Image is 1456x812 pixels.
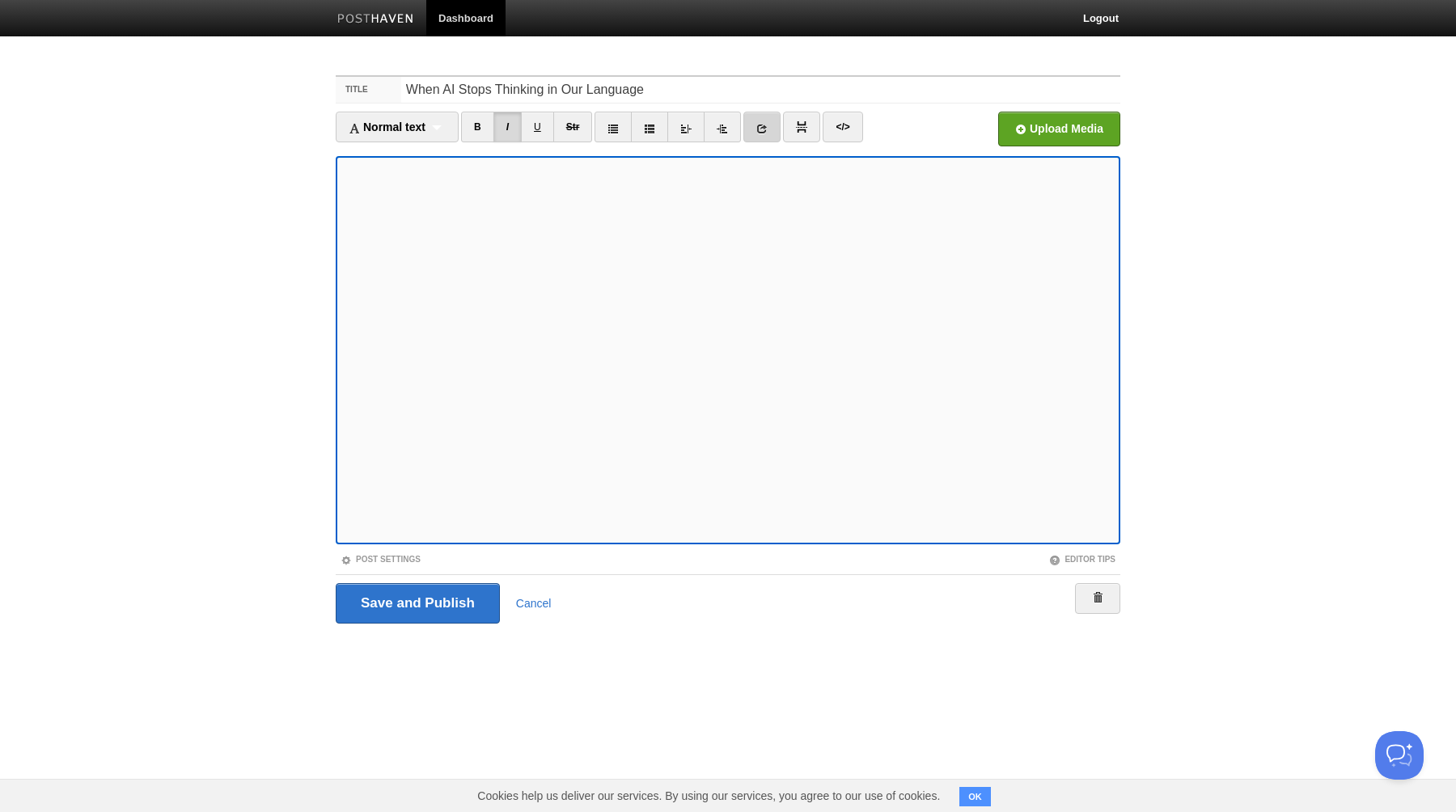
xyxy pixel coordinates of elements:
[461,112,494,142] a: B
[341,555,421,564] a: Post Settings
[461,780,956,812] span: Cookies help us deliver our services. By using our services, you agree to our use of cookies.
[823,112,862,142] a: </>
[959,787,991,806] button: OK
[516,597,552,610] a: Cancel
[1375,731,1424,780] iframe: Help Scout Beacon - Open
[493,112,522,142] a: I
[566,121,580,133] del: Str
[336,77,401,103] label: Title
[337,14,414,26] img: Posthaven-bar
[553,112,593,142] a: Str
[349,121,425,133] span: Normal text
[521,112,554,142] a: U
[1049,555,1115,564] a: Editor Tips
[336,583,500,624] input: Save and Publish
[796,121,807,133] img: pagebreak-icon.png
